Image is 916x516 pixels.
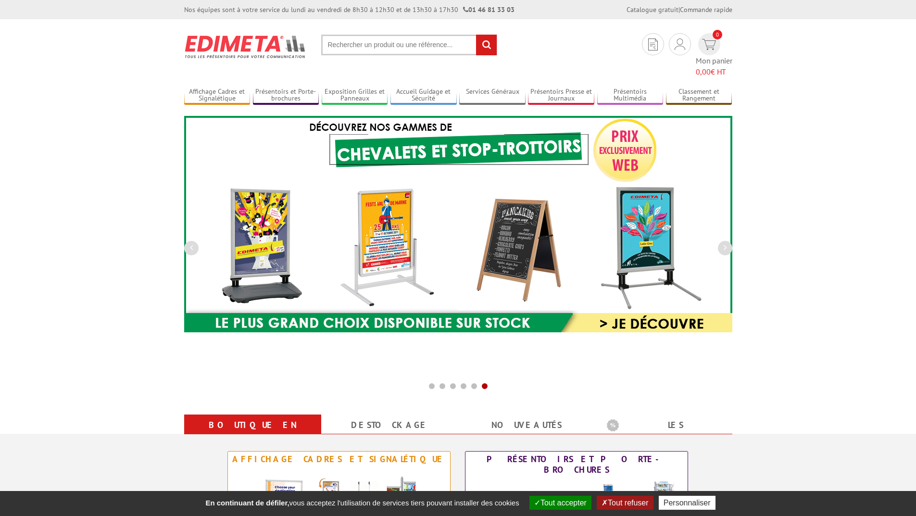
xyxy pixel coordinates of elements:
[470,416,584,434] a: nouveautés
[680,5,732,14] a: Commande rapide
[607,416,721,451] a: Les promotions
[333,416,447,434] a: Destockage
[702,39,716,50] img: devis rapide
[184,29,307,64] img: Présentoir, panneau, stand - Edimeta - PLV, affichage, mobilier bureau, entreprise
[184,5,514,14] div: Nos équipes sont à votre service du lundi au vendredi de 8h30 à 12h30 et de 13h30 à 17h30
[196,416,310,451] a: Boutique en ligne
[666,88,732,103] a: Classement et Rangement
[659,496,715,510] button: Personnaliser (fenêtre modale)
[627,5,678,14] a: Catalogue gratuit
[321,35,497,55] input: Rechercher un produit ou une référence...
[696,66,732,77] span: € HT
[696,55,732,77] span: Mon panier
[597,88,664,103] a: Présentoirs Multimédia
[713,30,722,39] span: 0
[597,496,653,510] button: Tout refuser
[675,38,685,50] img: devis rapide
[253,88,319,103] a: Présentoirs et Porte-brochures
[529,496,591,510] button: Tout accepter
[468,454,685,475] div: Présentoirs et Porte-brochures
[463,5,514,14] strong: 01 46 81 33 03
[696,33,732,77] a: devis rapide 0 Mon panier 0,00€ HT
[201,499,524,507] span: vous acceptez l'utilisation de services tiers pouvant installer des cookies
[230,454,448,465] div: Affichage Cadres et Signalétique
[528,88,594,103] a: Présentoirs Presse et Journaux
[476,35,497,55] input: rechercher
[459,88,526,103] a: Services Généraux
[696,67,711,76] span: 0,00
[648,38,658,50] img: devis rapide
[627,5,732,14] div: |
[184,88,251,103] a: Affichage Cadres et Signalétique
[390,88,457,103] a: Accueil Guidage et Sécurité
[205,499,289,507] strong: En continuant de défiler,
[607,416,727,436] b: Les promotions
[322,88,388,103] a: Exposition Grilles et Panneaux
